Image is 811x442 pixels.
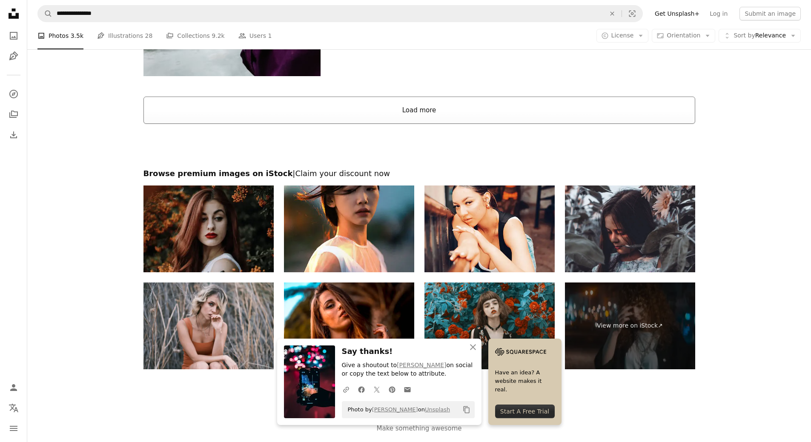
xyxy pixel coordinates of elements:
h2: Browse premium images on iStock [143,168,695,179]
p: Make something awesome [27,423,811,433]
span: Sort by [734,32,755,39]
button: Visual search [622,6,642,22]
img: Beautiful woman [143,185,274,272]
a: Collections [5,106,22,123]
button: Language [5,399,22,416]
span: License [611,32,634,39]
a: Illustrations 28 [97,22,152,49]
p: Give a shoutout to on social or copy the text below to attribute. [342,361,475,378]
a: Get Unsplash+ [650,7,705,20]
a: Log in / Sign up [5,379,22,396]
a: View more on iStock↗ [565,282,695,369]
img: Fashion young beauty woman possing in reeds [143,282,274,369]
button: Copy to clipboard [459,402,474,417]
div: Start A Free Trial [495,405,555,418]
span: Orientation [667,32,700,39]
button: Submit an image [739,7,801,20]
a: Users 1 [238,22,272,49]
button: Search Unsplash [38,6,52,22]
a: [PERSON_NAME] [372,406,418,413]
button: Orientation [652,29,715,43]
img: Literary mood style Asian women [284,185,414,272]
a: Log in [705,7,733,20]
span: Have an idea? A website makes it real. [495,368,555,394]
a: Collections 9.2k [166,22,224,49]
img: Confident Latina woman leaning on railing with intense eye contact [424,185,555,272]
button: Menu [5,420,22,437]
a: Home — Unsplash [5,5,22,24]
img: file-1705255347840-230a6ab5bca9image [495,345,546,358]
a: Download History [5,126,22,143]
span: 28 [145,31,153,40]
span: 9.2k [212,31,224,40]
img: Sweet look of a young woman in a white dress [284,282,414,369]
form: Find visuals sitewide [37,5,643,22]
a: Share on Twitter [369,381,384,398]
a: Unsplash [425,406,450,413]
img: Close up portrait of beautiful calmy teen girl with brunetet hair that standing among sunflowers ... [565,185,695,272]
span: Relevance [734,31,786,40]
a: Photos [5,27,22,44]
a: Illustrations [5,48,22,65]
a: Share on Pinterest [384,381,400,398]
a: Have an idea? A website makes it real.Start A Free Trial [488,339,562,425]
a: [PERSON_NAME] [397,362,446,368]
a: Share over email [400,381,415,398]
h3: Say thanks! [342,345,475,358]
img: Redhead model on background of roses bush. Fabulous asian girl with red lips in dress on awesome ... [424,282,555,369]
span: 1 [268,31,272,40]
button: Sort byRelevance [719,29,801,43]
span: | Claim your discount now [292,169,390,178]
span: Photo by on [344,403,450,416]
button: Clear [603,6,622,22]
button: License [596,29,649,43]
a: Share on Facebook [354,381,369,398]
a: Explore [5,86,22,103]
button: Load more [143,97,695,124]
